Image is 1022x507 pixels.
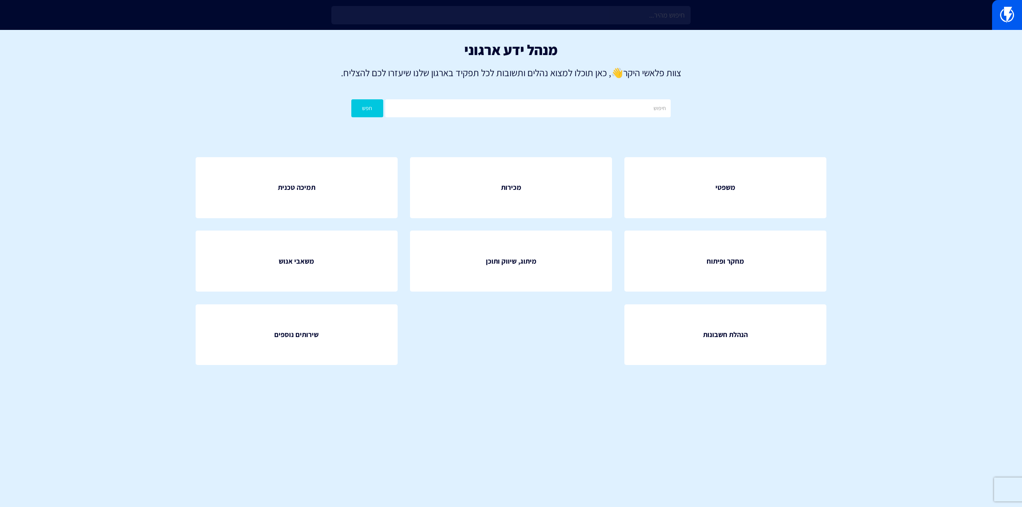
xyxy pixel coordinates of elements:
[624,231,826,292] a: מחקר ופיתוח
[410,157,612,218] a: מכירות
[196,231,398,292] a: משאבי אנוש
[410,231,612,292] a: מיתוג, שיווק ותוכן
[12,42,1010,58] h1: מנהל ידע ארגוני
[351,99,383,117] button: חפש
[196,157,398,218] a: תמיכה טכנית
[279,256,314,266] span: משאבי אנוש
[486,256,537,266] span: מיתוג, שיווק ותוכן
[501,182,521,193] span: מכירות
[715,182,735,193] span: משפטי
[196,304,398,365] a: שירותים נוספים
[278,182,315,193] span: תמיכה טכנית
[12,66,1010,79] p: צוות פלאשי היקר , כאן תוכלו למצוא נהלים ותשובות לכל תפקיד בארגון שלנו שיעזרו לכם להצליח.
[624,157,826,218] a: משפטי
[611,66,623,79] strong: 👋
[274,329,319,340] span: שירותים נוספים
[703,329,748,340] span: הנהלת חשבונות
[385,99,671,117] input: חיפוש
[624,304,826,365] a: הנהלת חשבונות
[331,6,691,24] input: חיפוש מהיר...
[707,256,744,266] span: מחקר ופיתוח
